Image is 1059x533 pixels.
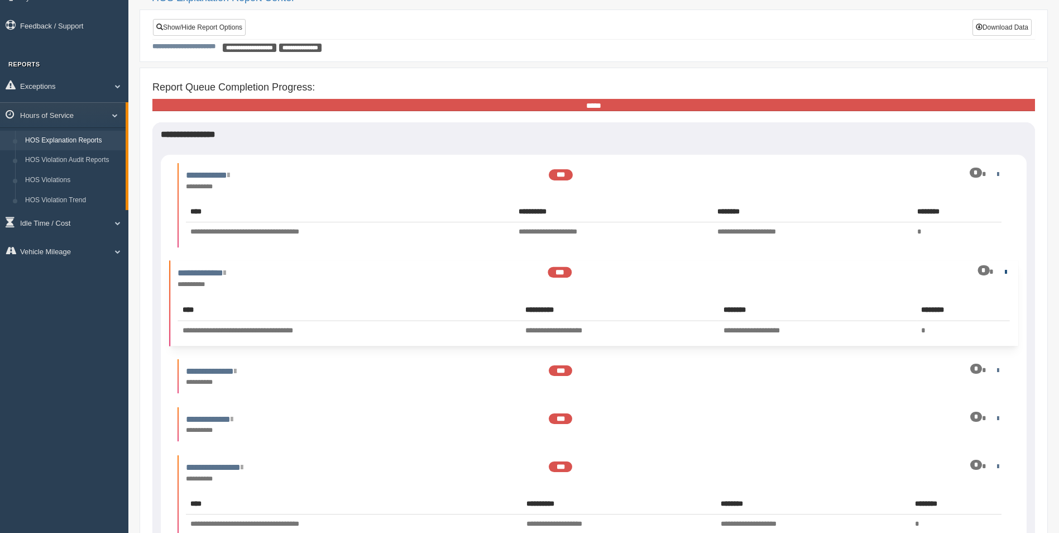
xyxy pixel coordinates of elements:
li: Expand [178,163,1010,247]
a: HOS Violations [20,170,126,191]
li: Expand [178,359,1010,393]
a: HOS Violation Trend [20,191,126,211]
li: Expand [178,407,1010,441]
h4: Report Queue Completion Progress: [152,82,1035,93]
a: HOS Violation Audit Reports [20,150,126,170]
a: Show/Hide Report Options [153,19,246,36]
li: Expand [169,260,1018,346]
a: HOS Explanation Reports [20,131,126,151]
button: Download Data [972,19,1032,36]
